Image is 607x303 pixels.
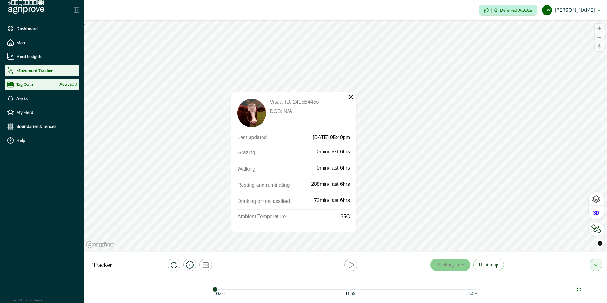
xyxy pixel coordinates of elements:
p: Movement Tracker [16,68,53,73]
p: Map [16,40,25,45]
p: 0min/ last 6hrs [317,149,350,155]
p: 0min/ last 6hrs [317,165,350,171]
a: Boundaries & fences [5,121,79,132]
a: Tag DataActive23 [5,79,79,90]
a: Mapbox logo [86,241,114,248]
p: Dashboard [16,26,38,31]
p: Help [16,138,25,143]
p: 72min/ last 6hrs [314,197,350,204]
p: Herd Insights [16,54,42,59]
button: Zoom in [595,24,604,33]
p: 0 [494,8,497,13]
p: [DATE] 05:49pm [286,134,350,141]
span: 23 [72,82,77,87]
a: Alerts [5,93,79,104]
img: default_cow.png [237,99,266,127]
iframe: Chat Widget [575,273,607,303]
p: Resting and ruminating [237,181,311,189]
p: Boundaries & fences [16,124,56,129]
p: 35C [341,213,350,220]
p: Drinking or unclassified [237,197,314,205]
button: Helen Wyatt[PERSON_NAME] [542,3,601,18]
div: Drag [577,279,581,298]
a: My Herd [5,107,79,118]
p: Tag Data [16,82,33,87]
p: Ambient Temperature [237,213,341,220]
p: Grazing [237,149,317,157]
p: Visual ID: 2415B4456 [270,99,319,105]
button: Close popup [348,94,354,100]
a: Terms & Conditions [9,298,42,302]
a: Help [5,135,79,146]
p: DOB: N/A [270,108,319,115]
a: Herd Insights [5,51,79,62]
p: My Herd [16,110,33,115]
p: Alerts [16,96,28,101]
canvas: Map [84,20,607,250]
img: LkRIKP7pqK064DBUf7vatyaj0RnXiK+1zEGAAAAAElFTkSuQmCC [591,224,601,233]
button: Zoom out [595,33,604,42]
p: Walking [237,165,317,173]
a: Map [5,37,79,48]
p: Last updated [237,134,286,141]
a: Dashboard [5,23,79,34]
button: Reset bearing to north [595,42,604,51]
button: Toggle attribution [596,239,604,247]
a: Movement Tracker [5,65,79,76]
p: 288min/ last 6hrs [311,181,350,187]
p: Deferred ACCUs [500,8,532,13]
span: Active [59,81,77,88]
